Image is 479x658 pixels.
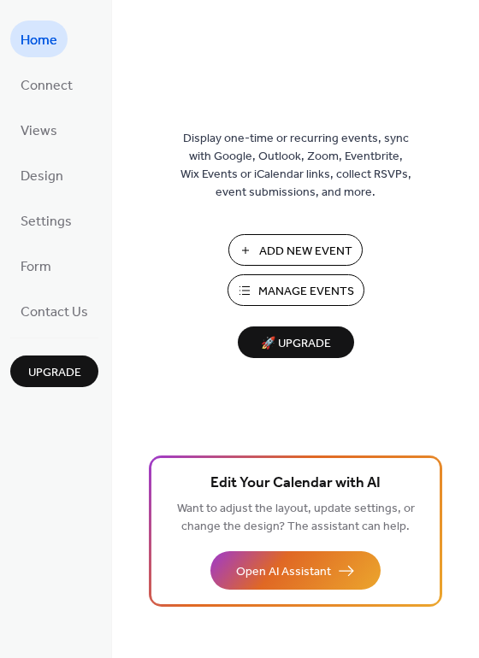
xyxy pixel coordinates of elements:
[210,551,381,590] button: Open AI Assistant
[10,202,82,238] a: Settings
[228,234,363,266] button: Add New Event
[210,472,381,496] span: Edit Your Calendar with AI
[177,497,415,538] span: Want to adjust the layout, update settings, or change the design? The assistant can help.
[259,243,352,261] span: Add New Event
[248,332,344,355] span: 🚀 Upgrade
[21,299,88,326] span: Contact Us
[21,254,51,280] span: Form
[10,111,68,148] a: Views
[10,292,98,329] a: Contact Us
[21,163,63,190] span: Design
[10,21,68,57] a: Home
[236,563,331,581] span: Open AI Assistant
[180,130,411,202] span: Display one-time or recurring events, sync with Google, Outlook, Zoom, Eventbrite, Wix Events or ...
[238,326,354,358] button: 🚀 Upgrade
[228,274,364,306] button: Manage Events
[10,156,74,193] a: Design
[21,27,57,54] span: Home
[21,209,72,235] span: Settings
[21,73,73,99] span: Connect
[10,66,83,103] a: Connect
[258,283,354,301] span: Manage Events
[10,247,62,284] a: Form
[21,118,57,144] span: Views
[10,355,98,387] button: Upgrade
[28,364,81,382] span: Upgrade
